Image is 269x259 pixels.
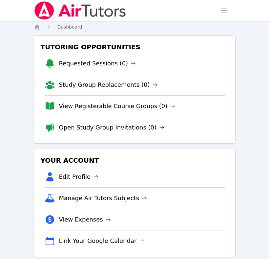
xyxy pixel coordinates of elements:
a: Manage Air Tutors Subjects [59,194,147,203]
h3: Tutoring Opportunities [39,41,230,53]
a: View Registerable Course Groups (0) [59,102,176,111]
a: Dashboard [57,24,82,30]
a: View Expenses [59,215,111,224]
a: Edit Profile [59,172,99,181]
a: Open Study Group Invitations (0) [59,123,165,132]
nav: Breadcrumb [34,24,236,30]
h3: Your Account [39,154,230,166]
a: Study Group Replacements (0) [59,80,158,89]
img: Air Tutors [34,1,127,20]
a: Requested Sessions (0) [59,59,136,68]
a: Link Your Google Calendar [59,236,145,246]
